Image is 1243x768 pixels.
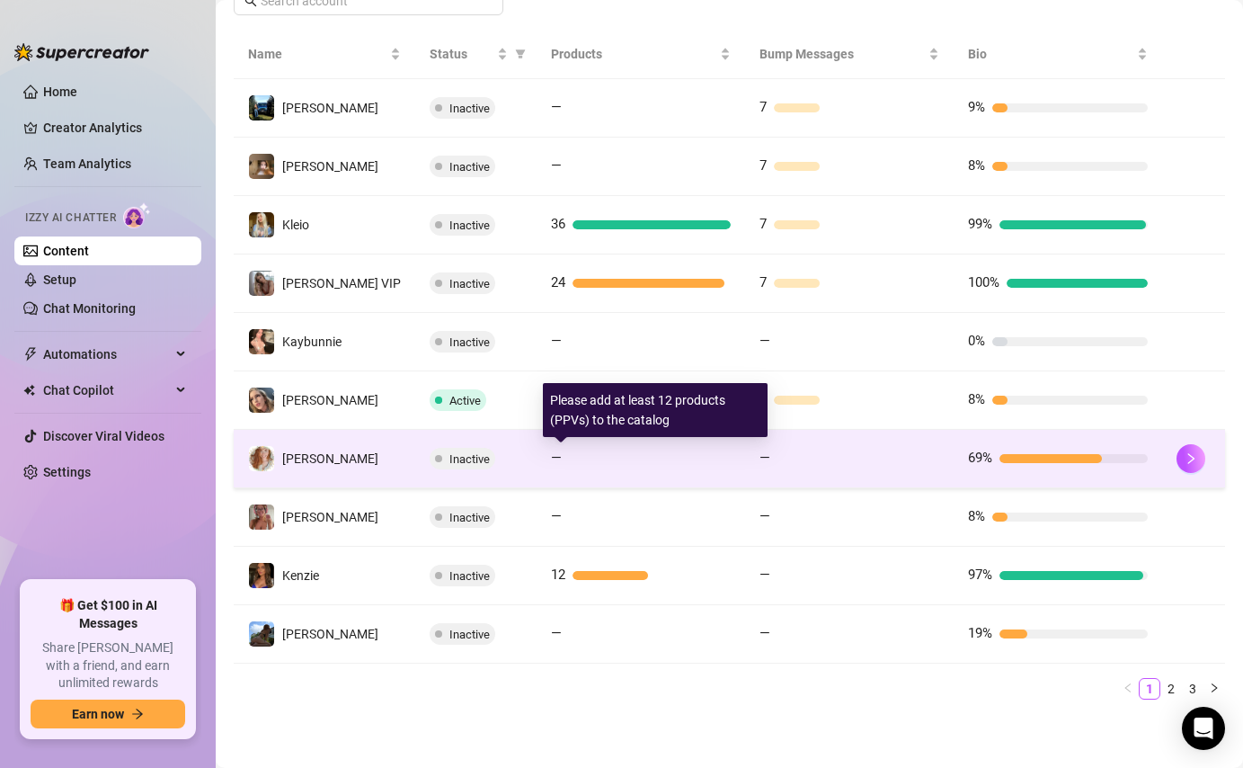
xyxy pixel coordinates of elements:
span: [PERSON_NAME] [282,159,378,174]
span: Inactive [449,452,490,466]
th: Bio [954,30,1162,79]
li: Next Page [1203,678,1225,700]
img: Kat Hobbs VIP [249,271,274,296]
button: right [1203,678,1225,700]
span: 7 [759,274,767,290]
span: [PERSON_NAME] VIP [282,276,401,290]
img: logo-BBDzfeDw.svg [14,43,149,61]
span: 12 [551,567,565,583]
span: Kaybunnie [282,335,342,349]
th: Name [234,30,415,79]
button: right [1176,444,1205,473]
button: left [1117,678,1139,700]
span: Chat Copilot [43,376,171,405]
span: 100% [968,274,999,290]
span: Inactive [449,219,490,232]
span: Products [551,44,716,64]
th: Products [537,30,745,79]
li: 1 [1139,678,1160,700]
a: Setup [43,272,76,287]
span: Kleio [282,218,309,232]
img: Kleio [249,212,274,237]
img: Amy Pond [249,446,274,471]
span: Kenzie [282,568,319,583]
a: Team Analytics [43,156,131,171]
span: 8% [968,391,985,407]
span: 7 [759,99,767,115]
img: Brooke [249,154,274,179]
span: — [551,625,562,641]
span: — [551,508,562,524]
a: 1 [1140,679,1159,699]
span: [PERSON_NAME] [282,510,378,524]
span: Izzy AI Chatter [25,210,116,227]
span: 8% [968,157,985,174]
th: Status [415,30,537,79]
img: Taylor [249,621,274,647]
span: Earn now [72,707,124,721]
a: Settings [43,465,91,479]
span: 9% [968,99,985,115]
span: thunderbolt [23,347,38,362]
img: Britt [249,95,274,121]
img: Jamie [249,505,274,530]
span: [PERSON_NAME] [282,627,378,641]
span: 19% [968,625,992,641]
span: 7 [759,157,767,174]
span: Status [430,44,493,64]
span: arrow-right [131,708,144,720]
li: 3 [1182,678,1203,700]
span: — [759,508,770,524]
a: 3 [1183,679,1203,699]
img: Kaybunnie [249,329,274,354]
span: — [759,450,770,466]
span: — [551,333,562,349]
a: 2 [1161,679,1181,699]
span: Name [248,44,386,64]
span: Automations [43,340,171,369]
a: Chat Monitoring [43,301,136,316]
div: Please add at least 12 products (PPVs) to the catalog [543,383,768,437]
span: Share [PERSON_NAME] with a friend, and earn unlimited rewards [31,639,185,692]
span: [PERSON_NAME] [282,101,378,115]
span: Inactive [449,511,490,524]
span: Active [449,394,481,407]
a: Content [43,244,89,258]
span: 97% [968,567,992,583]
img: AI Chatter [123,202,151,228]
span: — [551,157,562,174]
img: Kenzie [249,563,274,588]
span: — [551,99,562,115]
span: [PERSON_NAME] [282,393,378,407]
span: 69% [968,450,992,466]
span: right [1209,683,1220,693]
span: filter [515,49,526,59]
span: left [1123,683,1133,693]
span: 36 [551,216,565,232]
span: right [1185,452,1197,465]
span: 24 [551,274,565,290]
li: 2 [1160,678,1182,700]
span: filter [511,40,529,67]
span: Inactive [449,628,490,641]
span: 8% [968,508,985,524]
span: — [759,567,770,583]
span: 🎁 Get $100 in AI Messages [31,597,185,632]
a: Home [43,85,77,99]
span: 99% [968,216,992,232]
span: Inactive [449,569,490,583]
li: Previous Page [1117,678,1139,700]
span: 0% [968,333,985,349]
span: Bio [968,44,1133,64]
span: 7 [759,216,767,232]
span: Inactive [449,335,490,349]
button: Earn nowarrow-right [31,700,185,728]
img: Kat Hobbs [249,388,274,413]
span: Inactive [449,277,490,290]
th: Bump Messages [745,30,954,79]
img: Chat Copilot [23,384,35,397]
span: Inactive [449,102,490,115]
span: Bump Messages [759,44,925,64]
span: — [551,450,562,466]
a: Creator Analytics [43,113,187,142]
